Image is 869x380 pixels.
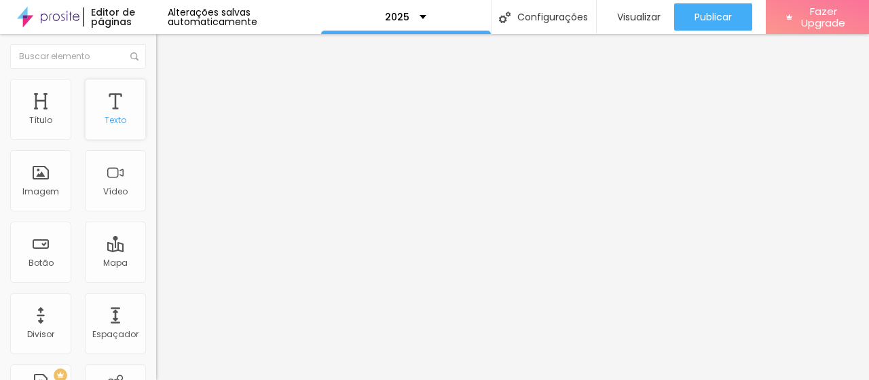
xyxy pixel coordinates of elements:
span: Visualizar [617,12,661,22]
div: Mapa [103,258,128,268]
button: Publicar [674,3,752,31]
div: Alterações salvas automaticamente [168,7,321,27]
div: Botão [29,258,54,268]
div: Divisor [27,330,54,339]
div: Espaçador [92,330,138,339]
input: Buscar elemento [10,44,146,69]
div: Editor de páginas [83,7,168,27]
img: Icone [499,12,511,23]
button: Visualizar [597,3,674,31]
div: Vídeo [103,187,128,196]
span: Publicar [695,12,732,22]
img: Icone [130,52,138,61]
iframe: Editor [156,34,869,380]
div: Imagem [22,187,59,196]
span: Fazer Upgrade [798,5,849,29]
p: 2025 [385,12,409,22]
div: Título [29,116,52,125]
div: Texto [105,116,126,125]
